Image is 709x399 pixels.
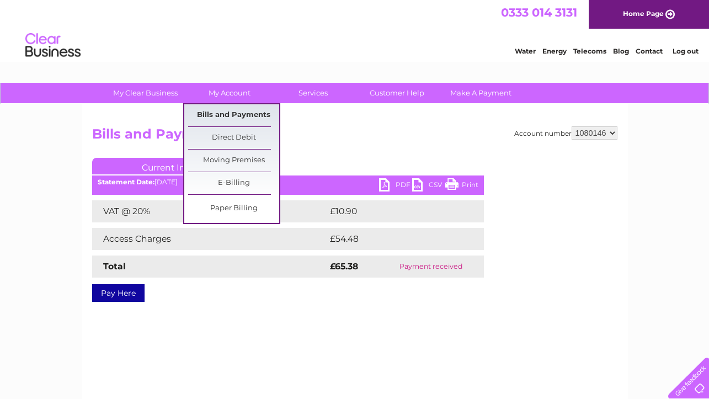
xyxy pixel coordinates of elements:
[184,83,275,103] a: My Account
[98,178,154,186] b: Statement Date:
[188,198,279,220] a: Paper Billing
[25,29,81,62] img: logo.png
[188,150,279,172] a: Moving Premises
[330,261,358,272] strong: £65.38
[673,47,699,55] a: Log out
[100,83,191,103] a: My Clear Business
[573,47,606,55] a: Telecoms
[268,83,359,103] a: Services
[445,178,478,194] a: Print
[188,104,279,126] a: Bills and Payments
[501,6,577,19] a: 0333 014 3131
[514,126,617,140] div: Account number
[92,228,327,250] td: Access Charges
[92,126,617,147] h2: Bills and Payments
[435,83,526,103] a: Make A Payment
[636,47,663,55] a: Contact
[613,47,629,55] a: Blog
[351,83,443,103] a: Customer Help
[379,178,412,194] a: PDF
[188,127,279,149] a: Direct Debit
[412,178,445,194] a: CSV
[188,172,279,194] a: E-Billing
[92,284,145,302] a: Pay Here
[515,47,536,55] a: Water
[92,158,258,174] a: Current Invoice
[103,261,126,272] strong: Total
[542,47,567,55] a: Energy
[92,178,484,186] div: [DATE]
[92,200,327,222] td: VAT @ 20%
[94,6,616,54] div: Clear Business is a trading name of Verastar Limited (registered in [GEOGRAPHIC_DATA] No. 3667643...
[327,228,462,250] td: £54.48
[379,256,483,278] td: Payment received
[327,200,461,222] td: £10.90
